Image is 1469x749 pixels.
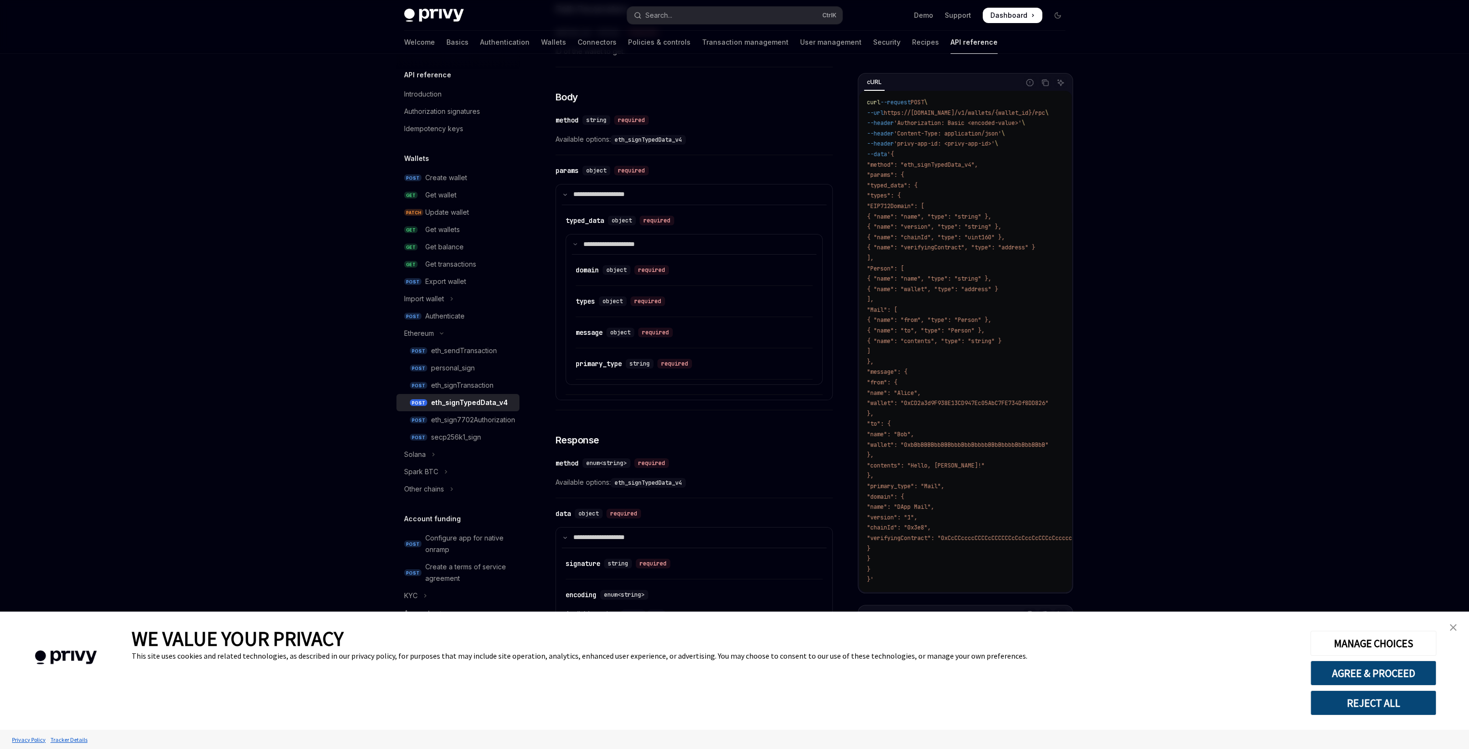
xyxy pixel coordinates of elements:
span: Body [556,90,578,104]
div: Create a terms of service agreement [425,561,514,584]
div: Authorization signatures [404,106,480,117]
span: }, [867,358,874,366]
a: Authentication [480,31,530,54]
button: MANAGE CHOICES [1310,631,1436,656]
div: eth_sendTransaction [431,345,497,356]
span: { "name": "chainId", "type": "uint160" }, [867,233,1005,241]
span: object [603,297,623,305]
span: "method": "eth_signTypedData_v4", [867,161,978,169]
span: object [606,266,627,274]
span: object [612,217,632,224]
button: Report incorrect code [1024,608,1036,621]
span: POST [404,569,421,577]
div: method [556,115,579,125]
span: { "name": "name", "type": "string" }, [867,213,991,221]
a: Basics [446,31,469,54]
div: Get transactions [425,258,476,270]
img: company logo [14,637,117,678]
a: Connectors [578,31,617,54]
span: "types": { [867,192,901,199]
span: 'Authorization: Basic <encoded-value>' [894,119,1022,127]
span: object [586,167,606,174]
button: Toggle Accounts section [396,604,519,622]
a: POSTsecp256k1_sign [396,429,519,446]
button: Report incorrect code [1024,76,1036,89]
span: } [867,555,870,563]
span: "EIP712Domain": [ [867,202,924,210]
div: domain [576,265,599,275]
span: { "name": "contents", "type": "string" } [867,337,1001,345]
button: Copy the contents from the code block [1039,608,1051,621]
span: Ctrl K [822,12,837,19]
div: Spark BTC [404,466,438,478]
div: types [576,296,595,306]
a: POSTeth_signTransaction [396,377,519,394]
button: Toggle KYC section [396,587,519,604]
a: API reference [951,31,998,54]
span: \ [1045,109,1049,117]
div: data [556,509,571,518]
span: "Person": [ [867,265,904,272]
span: } [867,565,870,573]
a: Tracker Details [48,731,90,748]
span: "name": "Bob", [867,430,914,438]
button: Copy the contents from the code block [1039,76,1051,89]
a: GETGet transactions [396,256,519,273]
div: Introduction [404,88,442,100]
div: This site uses cookies and related technologies, as described in our privacy policy, for purposes... [132,651,1296,661]
h5: Account funding [404,513,461,525]
code: eth_signTypedData_v4 [611,478,686,488]
div: eth_signTypedData_v4 [431,397,508,408]
span: "wallet": "0xbBbBBBBbbBBBbbbBbbBbbbbBBbBbbbbBbBbbBBbB" [867,441,1049,449]
span: "to": { [867,420,890,428]
span: { "name": "version", "type": "string" }, [867,223,1001,231]
span: POST [410,399,427,406]
span: Available options: [556,477,833,488]
div: Import wallet [404,293,444,305]
span: "chainId": "0x3e8", [867,524,931,531]
span: POST [404,313,421,320]
span: enum<string> [586,459,627,467]
a: Privacy Policy [10,731,48,748]
div: required [634,265,669,275]
a: Policies & controls [628,31,691,54]
button: Toggle Import wallet section [396,290,519,307]
span: }' [867,576,874,583]
a: POSTeth_sign7702Authorization [396,411,519,429]
span: "name": "Alice", [867,389,921,397]
div: typed_data [566,216,604,225]
span: GET [404,261,418,268]
a: Introduction [396,86,519,103]
a: Dashboard [983,8,1042,23]
a: GETGet balance [396,238,519,256]
span: POST [911,98,924,106]
div: Export wallet [425,276,466,287]
div: eth_sign7702Authorization [431,414,515,426]
span: { "name": "wallet", "type": "address" } [867,285,998,293]
span: string [608,560,628,567]
div: required [640,216,674,225]
div: Ethereum [404,328,434,339]
a: Security [873,31,901,54]
span: GET [404,244,418,251]
span: "contents": "Hello, [PERSON_NAME]!" [867,462,985,469]
a: GETGet wallets [396,221,519,238]
button: Toggle Solana section [396,446,519,463]
a: POSTeth_signTypedData_v4 [396,394,519,411]
div: Accounts [404,607,433,619]
div: Get balance [425,241,464,253]
span: "typed_data": { [867,182,917,189]
button: Toggle Other chains section [396,480,519,498]
h5: API reference [404,69,451,81]
span: "version": "1", [867,514,917,521]
span: POST [404,540,421,548]
span: 'Content-Type: application/json' [894,130,1001,137]
span: https://[DOMAIN_NAME]/v1/wallets/{wallet_id}/rpc [884,109,1045,117]
span: POST [410,417,427,424]
span: WE VALUE YOUR PRIVACY [132,626,344,651]
a: POSTCreate wallet [396,169,519,186]
a: GETGet wallet [396,186,519,204]
span: }, [867,410,874,417]
div: encoding [566,590,596,600]
span: } [867,545,870,553]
